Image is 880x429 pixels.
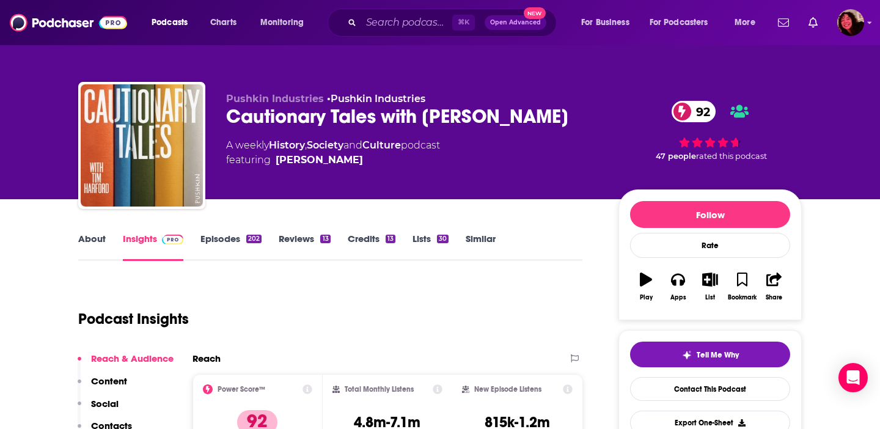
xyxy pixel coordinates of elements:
[630,377,790,401] a: Contact This Podcast
[474,385,541,394] h2: New Episode Listens
[705,294,715,301] div: List
[252,13,320,32] button: open menu
[78,233,106,261] a: About
[307,139,343,151] a: Society
[485,15,546,30] button: Open AdvancedNew
[618,93,802,169] div: 92 47 peoplerated this podcast
[193,353,221,364] h2: Reach
[838,363,868,392] div: Open Intercom Messenger
[226,93,324,105] span: Pushkin Industries
[726,13,771,32] button: open menu
[573,13,645,32] button: open menu
[630,342,790,367] button: tell me why sparkleTell Me Why
[226,153,440,167] span: featuring
[162,235,183,244] img: Podchaser Pro
[152,14,188,31] span: Podcasts
[331,93,425,105] a: Pushkin Industries
[78,310,189,328] h1: Podcast Insights
[91,398,119,409] p: Social
[210,14,237,31] span: Charts
[202,13,244,32] a: Charts
[650,14,708,31] span: For Podcasters
[735,14,755,31] span: More
[684,101,716,122] span: 92
[630,233,790,258] div: Rate
[837,9,864,36] span: Logged in as Kathryn-Musilek
[413,233,449,261] a: Lists30
[642,13,726,32] button: open menu
[343,139,362,151] span: and
[218,385,265,394] h2: Power Score™
[837,9,864,36] button: Show profile menu
[279,233,330,261] a: Reviews13
[490,20,541,26] span: Open Advanced
[581,14,629,31] span: For Business
[773,12,794,33] a: Show notifications dropdown
[640,294,653,301] div: Play
[246,235,262,243] div: 202
[386,235,395,243] div: 13
[672,101,716,122] a: 92
[276,153,363,167] a: Tim Harford
[766,294,782,301] div: Share
[78,375,127,398] button: Content
[670,294,686,301] div: Apps
[728,294,757,301] div: Bookmark
[758,265,790,309] button: Share
[339,9,568,37] div: Search podcasts, credits, & more...
[630,265,662,309] button: Play
[362,139,401,151] a: Culture
[200,233,262,261] a: Episodes202
[524,7,546,19] span: New
[361,13,452,32] input: Search podcasts, credits, & more...
[78,398,119,420] button: Social
[81,84,203,207] img: Cautionary Tales with Tim Harford
[143,13,204,32] button: open menu
[348,233,395,261] a: Credits13
[630,201,790,228] button: Follow
[305,139,307,151] span: ,
[452,15,475,31] span: ⌘ K
[656,152,696,161] span: 47 people
[226,138,440,167] div: A weekly podcast
[697,350,739,360] span: Tell Me Why
[269,139,305,151] a: History
[466,233,496,261] a: Similar
[327,93,425,105] span: •
[260,14,304,31] span: Monitoring
[78,353,174,375] button: Reach & Audience
[320,235,330,243] div: 13
[345,385,414,394] h2: Total Monthly Listens
[662,265,694,309] button: Apps
[10,11,127,34] img: Podchaser - Follow, Share and Rate Podcasts
[804,12,823,33] a: Show notifications dropdown
[682,350,692,360] img: tell me why sparkle
[437,235,449,243] div: 30
[696,152,767,161] span: rated this podcast
[91,353,174,364] p: Reach & Audience
[837,9,864,36] img: User Profile
[91,375,127,387] p: Content
[726,265,758,309] button: Bookmark
[694,265,726,309] button: List
[123,233,183,261] a: InsightsPodchaser Pro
